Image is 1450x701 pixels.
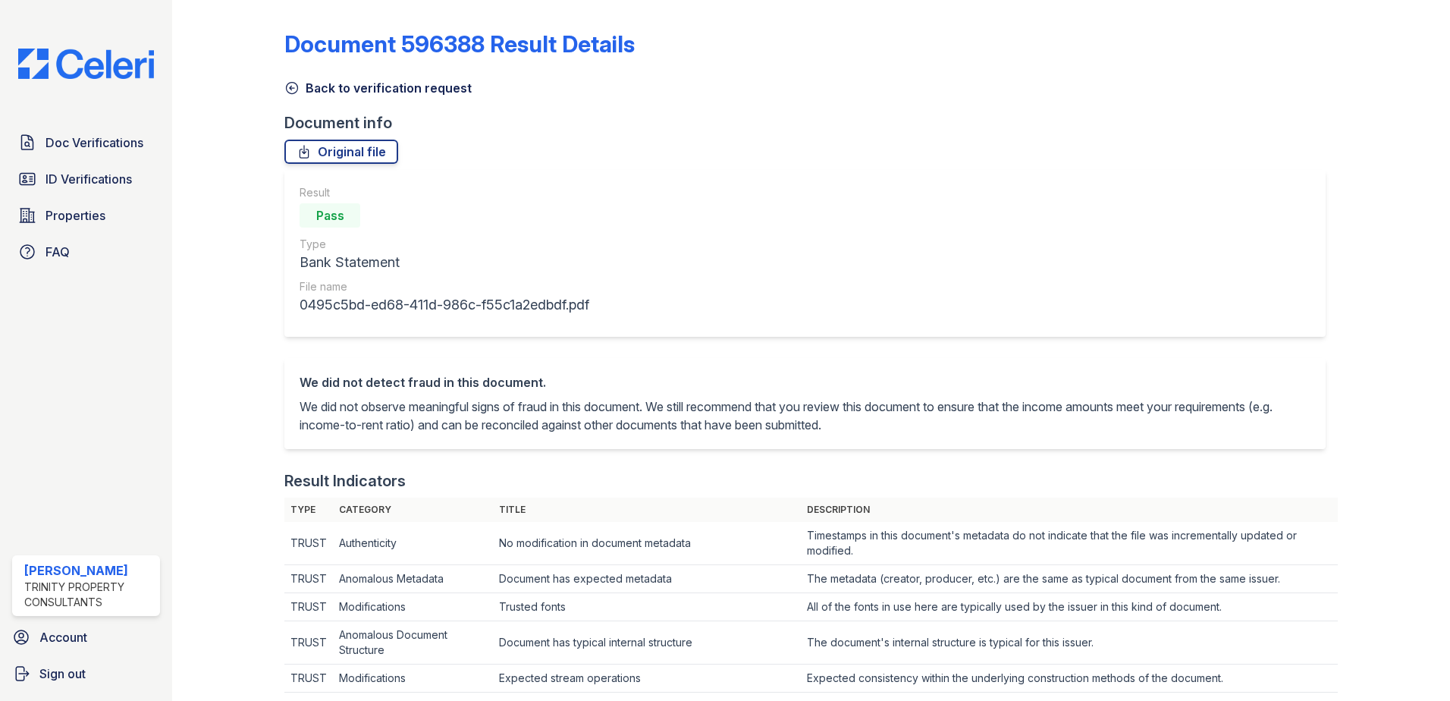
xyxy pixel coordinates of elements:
[284,112,1338,134] div: Document info
[801,621,1339,665] td: The document's internal structure is typical for this issuer.
[12,200,160,231] a: Properties
[6,659,166,689] a: Sign out
[284,621,333,665] td: TRUST
[6,49,166,79] img: CE_Logo_Blue-a8612792a0a2168367f1c8372b55b34899dd931a85d93a1a3d3e32e68fde9ad4.png
[333,593,493,621] td: Modifications
[300,237,589,252] div: Type
[300,398,1310,434] p: We did not observe meaningful signs of fraud in this document. We still recommend that you review...
[801,593,1339,621] td: All of the fonts in use here are typically used by the issuer in this kind of document.
[12,237,160,267] a: FAQ
[801,565,1339,593] td: The metadata (creator, producer, etc.) are the same as typical document from the same issuer.
[493,621,801,665] td: Document has typical internal structure
[6,622,166,652] a: Account
[493,498,801,522] th: Title
[284,498,333,522] th: Type
[333,522,493,565] td: Authenticity
[333,665,493,693] td: Modifications
[284,593,333,621] td: TRUST
[12,164,160,194] a: ID Verifications
[284,522,333,565] td: TRUST
[46,206,105,225] span: Properties
[333,498,493,522] th: Category
[801,522,1339,565] td: Timestamps in this document's metadata do not indicate that the file was incrementally updated or...
[284,665,333,693] td: TRUST
[46,134,143,152] span: Doc Verifications
[300,294,589,316] div: 0495c5bd-ed68-411d-986c-f55c1a2edbdf.pdf
[46,243,70,261] span: FAQ
[284,565,333,593] td: TRUST
[300,373,1310,391] div: We did not detect fraud in this document.
[300,252,589,273] div: Bank Statement
[39,665,86,683] span: Sign out
[300,279,589,294] div: File name
[333,621,493,665] td: Anomalous Document Structure
[284,30,635,58] a: Document 596388 Result Details
[300,203,360,228] div: Pass
[300,185,589,200] div: Result
[493,522,801,565] td: No modification in document metadata
[39,628,87,646] span: Account
[284,140,398,164] a: Original file
[801,665,1339,693] td: Expected consistency within the underlying construction methods of the document.
[24,580,154,610] div: Trinity Property Consultants
[46,170,132,188] span: ID Verifications
[801,498,1339,522] th: Description
[493,565,801,593] td: Document has expected metadata
[333,565,493,593] td: Anomalous Metadata
[284,79,472,97] a: Back to verification request
[493,593,801,621] td: Trusted fonts
[284,470,406,492] div: Result Indicators
[493,665,801,693] td: Expected stream operations
[24,561,154,580] div: [PERSON_NAME]
[12,127,160,158] a: Doc Verifications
